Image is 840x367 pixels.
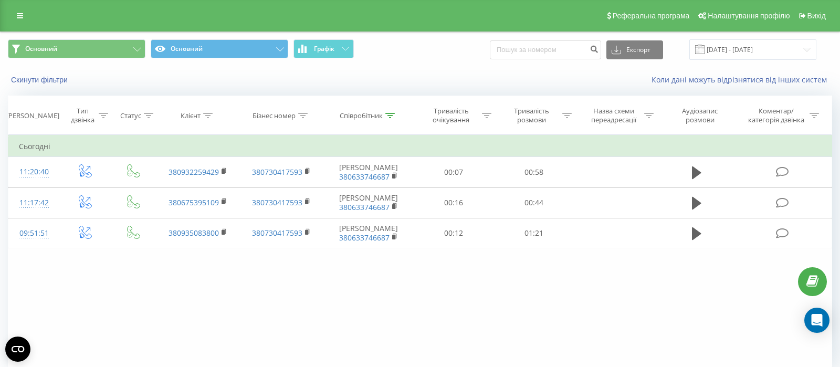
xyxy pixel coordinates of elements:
[413,157,493,187] td: 00:07
[314,45,334,53] span: Графік
[181,111,201,120] div: Клієнт
[339,172,390,182] a: 380633746687
[323,187,414,218] td: [PERSON_NAME]
[169,167,219,177] a: 380932259429
[745,107,807,124] div: Коментар/категорія дзвінка
[667,107,732,124] div: Аудіозапис розмови
[413,187,493,218] td: 00:16
[490,40,601,59] input: Пошук за номером
[340,111,383,120] div: Співробітник
[323,157,414,187] td: [PERSON_NAME]
[19,193,49,213] div: 11:17:42
[423,107,479,124] div: Тривалість очікування
[585,107,642,124] div: Назва схеми переадресації
[5,337,30,362] button: Open CMP widget
[169,228,219,238] a: 380935083800
[252,167,302,177] a: 380730417593
[293,39,354,58] button: Графік
[494,218,574,248] td: 01:21
[494,157,574,187] td: 00:58
[613,12,690,20] span: Реферальна програма
[169,197,219,207] a: 380675395109
[413,218,493,248] td: 00:12
[252,197,302,207] a: 380730417593
[252,228,302,238] a: 380730417593
[8,136,832,157] td: Сьогодні
[8,75,73,85] button: Скинути фільтри
[8,39,145,58] button: Основний
[652,75,832,85] a: Коли дані можуть відрізнятися вiд інших систем
[120,111,141,120] div: Статус
[807,12,826,20] span: Вихід
[253,111,296,120] div: Бізнес номер
[19,162,49,182] div: 11:20:40
[323,218,414,248] td: [PERSON_NAME]
[708,12,790,20] span: Налаштування профілю
[339,233,390,243] a: 380633746687
[69,107,96,124] div: Тип дзвінка
[494,187,574,218] td: 00:44
[503,107,560,124] div: Тривалість розмови
[339,202,390,212] a: 380633746687
[6,111,59,120] div: [PERSON_NAME]
[151,39,288,58] button: Основний
[19,223,49,244] div: 09:51:51
[25,45,57,53] span: Основний
[804,308,829,333] div: Open Intercom Messenger
[606,40,663,59] button: Експорт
